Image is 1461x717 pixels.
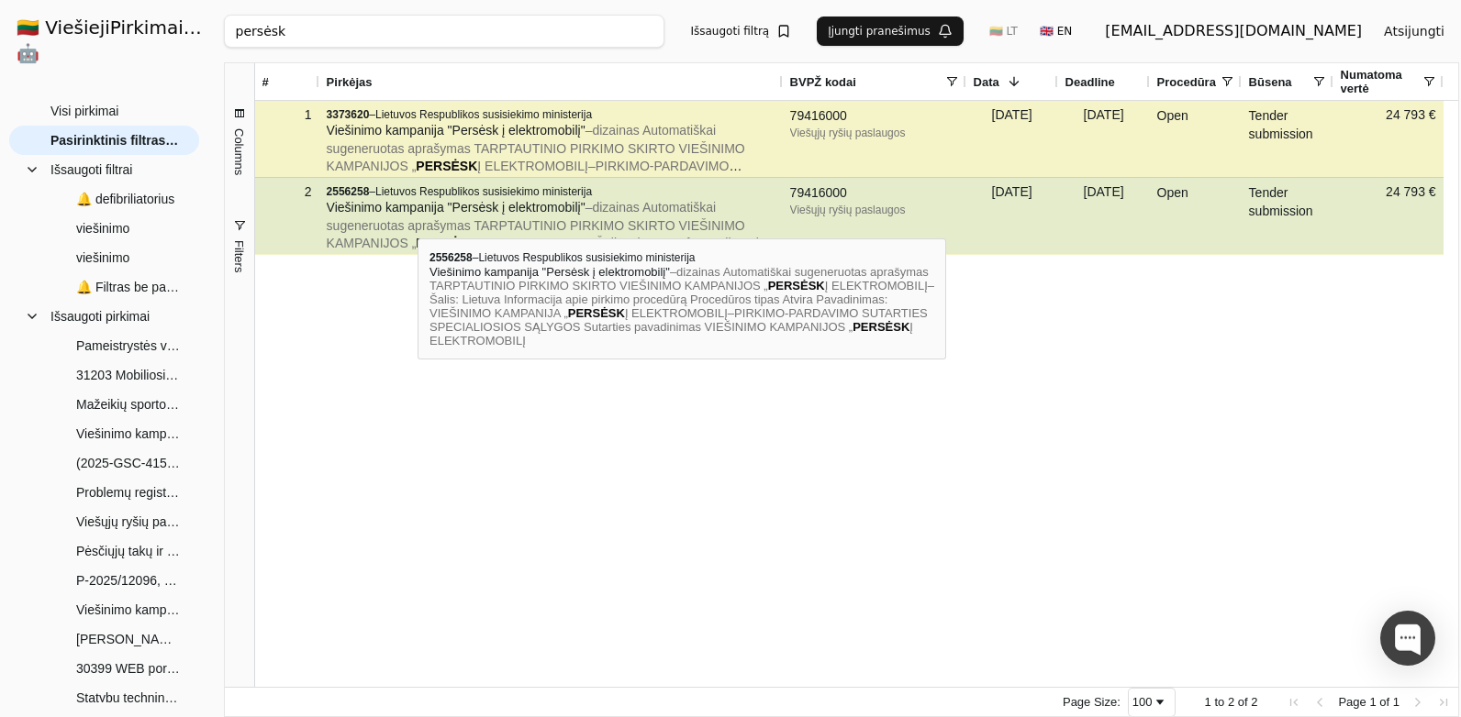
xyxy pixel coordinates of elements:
[76,655,181,682] span: 30399 WEB portalų programavimo ir konsultavimo paslaugos
[1157,75,1216,89] span: Procedūra
[1411,695,1425,710] div: Next Page
[966,101,1058,177] div: [DATE]
[1242,178,1333,254] div: Tender submission
[76,625,181,653] span: [PERSON_NAME] valdymo informacinė sistema / Asset management information system
[790,126,959,140] div: Viešųjų ryšių paslaugos
[76,273,181,301] span: 🔔 Filtras be pavadinimo
[416,236,477,250] span: PERSĖSK
[679,17,802,46] button: Išsaugoti filtrą
[1369,15,1459,48] button: Atsijungti
[1249,75,1292,89] span: Būsena
[1333,178,1444,254] div: 24 793 €
[1150,101,1242,177] div: Open
[1338,695,1366,709] span: Page
[974,75,999,89] span: Data
[1341,68,1422,95] span: Numatoma vertė
[477,159,588,173] span: Į ELEKTROMOBILĮ
[76,596,181,623] span: Viešinimo kampanija "Persėsk į elektromobilį"
[1312,695,1327,710] div: Previous Page
[1369,695,1376,709] span: 1
[790,184,959,203] div: 79416000
[1150,178,1242,254] div: Open
[76,244,129,271] span: viešinimo
[1029,17,1083,46] button: 🇬🇧 EN
[262,102,312,128] div: 1
[76,361,181,389] span: 31203 Mobiliosios programėlės, interneto svetainės ir interneto parduotuvės sukūrimas su vystymo ...
[416,159,477,173] span: PERSĖSK
[50,303,150,330] span: Išsaugoti pirkimai
[790,203,959,217] div: Viešųjų ryšių paslaugos
[817,17,964,46] button: Įjungti pranešimus
[1436,695,1451,710] div: Last Page
[1242,101,1333,177] div: Tender submission
[76,185,174,213] span: 🔔 defibriliatorius
[1063,695,1121,709] div: Page Size:
[76,420,181,447] span: Viešinimo kampanija "Persėsk į elektromobilį"
[76,332,181,359] span: Pameistrystės viešinimo Lietuvoje komunikacijos strategijos įgyvendinimas
[1065,75,1115,89] span: Deadline
[790,107,959,126] div: 79416000
[327,123,745,173] span: dizainas Automatiškai sugeneruotas aprašymas TARPTAUTINIO PIRKIMO SKIRTO VIEŠINIMO KAMPANIJOS „
[76,508,181,535] span: Viešųjų ryšių paslaugos
[1251,695,1257,709] span: 2
[1379,695,1389,709] span: of
[327,75,373,89] span: Pirkėjas
[375,108,592,121] span: Lietuvos Respublikos susisiekimo ministerija
[224,15,665,48] input: Greita paieška...
[76,215,129,242] span: viešinimo
[76,449,181,477] span: (2025-GSC-415) Personalo valdymo sistemos nuomos ir kitos paslaugos
[1214,695,1224,709] span: to
[76,684,181,711] span: Statybų techninės priežiūros paslaugos
[477,236,588,250] span: Į ELEKTROMOBILĮ
[232,128,246,175] span: Columns
[327,200,745,250] span: dizainas Automatiškai sugeneruotas aprašymas TARPTAUTINIO PIRKIMO SKIRTO VIEŠINIMO KAMPANIJOS „
[1238,695,1248,709] span: of
[50,97,118,125] span: Visi pirkimai
[327,123,586,138] span: Viešinimo kampanija "Persėsk į elektromobilį"
[1128,688,1176,717] div: Page Size
[1228,695,1234,709] span: 2
[50,156,132,183] span: Išsaugoti filtrai
[262,75,269,89] span: #
[76,537,181,565] span: Pėsčiųjų takų ir automobilių stovėjimo aikštelių sutvarkymo darbai.
[1105,20,1362,42] div: [EMAIL_ADDRESS][DOMAIN_NAME]
[1058,101,1150,177] div: [DATE]
[262,179,312,205] div: 2
[232,240,246,272] span: Filters
[327,184,775,199] div: –
[327,108,370,121] span: 3373620
[327,107,775,122] div: –
[76,391,181,418] span: Mažeikių sporto ir pramogų centro Sedos g. 55, Mažeikiuose statybos valdymo, įskaitant statybos t...
[327,200,586,215] span: Viešinimo kampanija "Persėsk į elektromobilį"
[1058,178,1150,254] div: [DATE]
[375,185,592,198] span: Lietuvos Respublikos susisiekimo ministerija
[76,479,181,506] span: Problemų registravimo ir administravimo informacinės sistemos sukūrimo, įdiegimo, palaikymo ir ap...
[790,75,856,89] span: BVPŽ kodai
[327,185,370,198] span: 2556258
[1205,695,1211,709] span: 1
[1287,695,1301,710] div: First Page
[966,178,1058,254] div: [DATE]
[1132,695,1153,709] div: 100
[1333,101,1444,177] div: 24 793 €
[50,127,181,154] span: Pasirinktinis filtras (2)
[76,567,181,594] span: P-2025/12096, Mokslo paskirties modulinio pastato (gaminio) lopšelio-darželio Nidos g. 2A, Dercek...
[1393,695,1400,709] span: 1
